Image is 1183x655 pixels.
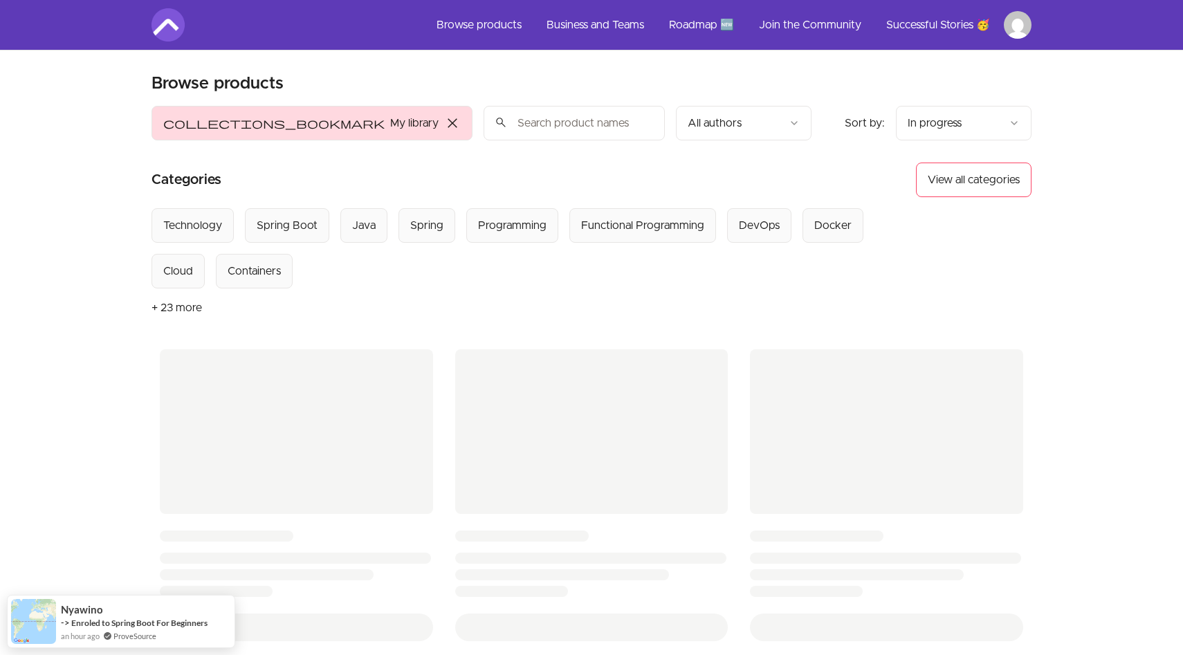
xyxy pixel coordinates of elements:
a: Browse products [425,8,533,41]
span: Sort by: [845,118,885,129]
button: View all categories [916,163,1031,197]
a: Roadmap 🆕 [658,8,745,41]
div: Spring [410,217,443,234]
a: Enroled to Spring Boot For Beginners [71,618,208,628]
div: Cloud [163,263,193,279]
a: ProveSource [113,631,156,640]
button: Filter by My library [152,106,473,140]
a: Business and Teams [535,8,655,41]
div: Docker [814,217,852,234]
h2: Categories [152,163,221,197]
div: Spring Boot [257,217,318,234]
span: collections_bookmark [163,115,385,131]
nav: Main [425,8,1031,41]
h1: Browse products [152,73,284,95]
button: + 23 more [152,288,202,327]
span: search [495,113,507,132]
div: Technology [163,217,222,234]
img: Amigoscode logo [152,8,185,41]
a: Join the Community [748,8,872,41]
div: Java [352,217,376,234]
div: Functional Programming [581,217,704,234]
span: -> [61,617,70,628]
input: Search product names [484,106,665,140]
img: Profile image for Bhagath Veerannagari [1004,11,1031,39]
button: Filter by author [676,106,811,140]
button: Product sort options [896,106,1031,140]
a: Successful Stories 🥳 [875,8,1001,41]
div: Programming [478,217,547,234]
span: close [444,115,461,131]
img: provesource social proof notification image [11,599,56,644]
div: DevOps [739,217,780,234]
span: Nyawino [61,604,103,616]
span: an hour ago [61,630,100,642]
div: Containers [228,263,281,279]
